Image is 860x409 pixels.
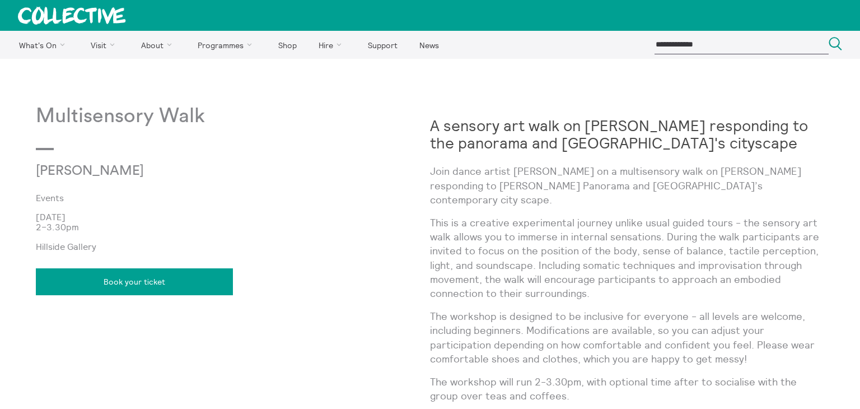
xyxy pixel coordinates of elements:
a: Shop [268,31,306,59]
p: The workshop is designed to be inclusive for everyone - all levels are welcome, including beginne... [430,309,824,366]
p: This is a creative experimental journey unlike usual guided tours - the sensory art walk allows y... [430,216,824,300]
strong: A sensory art walk on [PERSON_NAME] responding to the panorama and [GEOGRAPHIC_DATA]'s cityscape [430,116,808,152]
p: [DATE] [36,212,430,222]
a: What's On [9,31,79,59]
a: About [131,31,186,59]
p: Multisensory Walk [36,105,430,128]
a: Events [36,193,412,203]
p: Join dance artist [PERSON_NAME] on a multisensory walk on [PERSON_NAME] responding to [PERSON_NAM... [430,164,824,207]
p: Hillside Gallery [36,241,430,252]
a: Hire [309,31,356,59]
a: Programmes [188,31,267,59]
a: Book your ticket [36,268,233,295]
p: [PERSON_NAME] [36,164,298,179]
p: The workshop will run 2-3.30pm, with optional time after to socialise with the group over teas an... [430,375,824,403]
a: Visit [81,31,129,59]
a: Support [358,31,407,59]
a: News [409,31,448,59]
p: 2–3.30pm [36,222,430,232]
